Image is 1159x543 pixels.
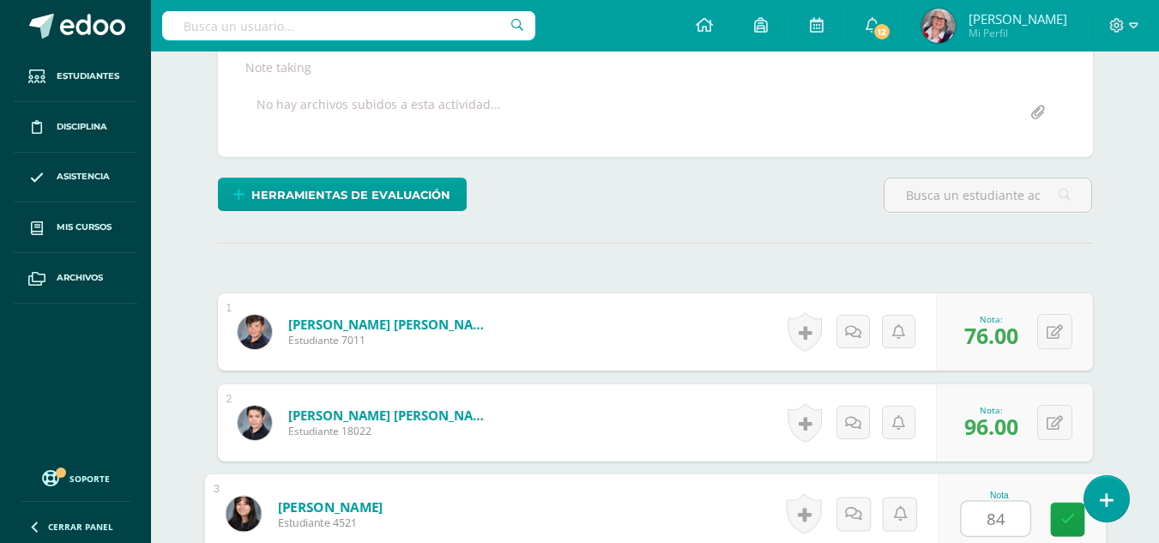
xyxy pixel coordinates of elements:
input: Busca un estudiante aquí... [884,178,1091,212]
a: Herramientas de evaluación [218,178,467,211]
span: Estudiantes [57,69,119,83]
img: 9e7d15a7df74504af05695bdc0a4daf2.png [238,315,272,349]
span: Cerrar panel [48,521,113,533]
span: Estudiante 4521 [277,516,383,531]
span: Mis cursos [57,220,112,234]
a: Archivos [14,253,137,304]
span: Mi Perfil [969,26,1067,40]
span: 12 [872,22,891,41]
span: Asistencia [57,170,110,184]
a: [PERSON_NAME] [PERSON_NAME] [288,316,494,333]
img: 304d5b1c67bd608131a7673bfd7614bc.png [238,406,272,440]
span: Archivos [57,271,103,285]
span: Soporte [69,473,110,485]
span: Herramientas de evaluación [251,179,450,211]
a: Soporte [21,466,130,489]
a: Mis cursos [14,202,137,253]
img: 7de273724334d18f893024ffcbbd66c7.png [226,496,261,531]
input: Busca un usuario... [162,11,535,40]
span: [PERSON_NAME] [969,10,1067,27]
span: Disciplina [57,120,107,134]
span: Estudiante 7011 [288,333,494,347]
a: Asistencia [14,153,137,203]
a: [PERSON_NAME] [277,498,383,516]
div: Nota [960,491,1038,500]
div: Nota: [964,313,1018,325]
span: Estudiante 18022 [288,424,494,438]
span: 96.00 [964,412,1018,441]
a: Estudiantes [14,51,137,102]
span: 76.00 [964,321,1018,350]
div: Note taking [238,59,1072,75]
div: Nota: [964,404,1018,416]
div: No hay archivos subidos a esta actividad... [257,96,501,130]
a: [PERSON_NAME] [PERSON_NAME] [288,407,494,424]
img: d15f609fbe877e890c67bc9977e491b7.png [921,9,956,43]
a: Disciplina [14,102,137,153]
input: 0-100.0 [961,502,1029,536]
